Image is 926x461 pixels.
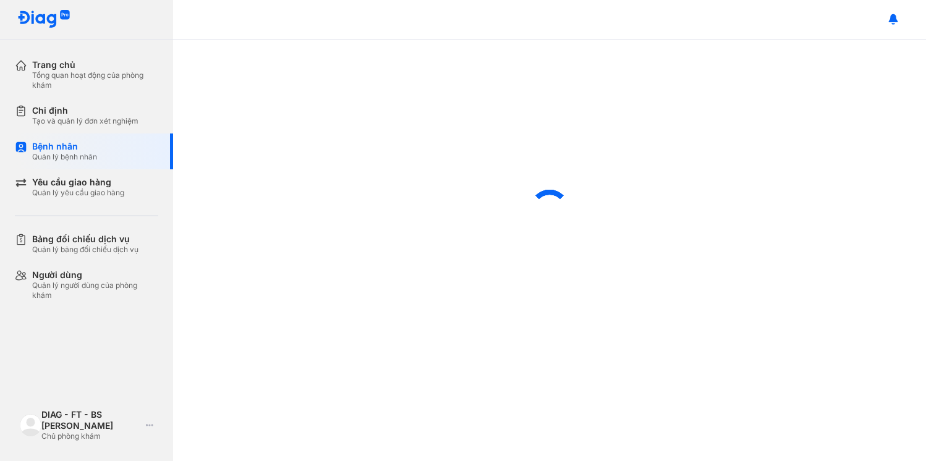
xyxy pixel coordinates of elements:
div: Quản lý bảng đối chiếu dịch vụ [32,245,138,255]
div: Chỉ định [32,105,138,116]
div: Quản lý bệnh nhân [32,152,97,162]
div: DIAG - FT - BS [PERSON_NAME] [41,409,141,431]
div: Quản lý yêu cầu giao hàng [32,188,124,198]
div: Bệnh nhân [32,141,97,152]
div: Người dùng [32,269,158,281]
div: Chủ phòng khám [41,431,141,441]
div: Tổng quan hoạt động của phòng khám [32,70,158,90]
div: Yêu cầu giao hàng [32,177,124,188]
img: logo [20,414,41,436]
img: logo [17,10,70,29]
div: Quản lý người dùng của phòng khám [32,281,158,300]
div: Tạo và quản lý đơn xét nghiệm [32,116,138,126]
div: Trang chủ [32,59,158,70]
div: Bảng đối chiếu dịch vụ [32,234,138,245]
